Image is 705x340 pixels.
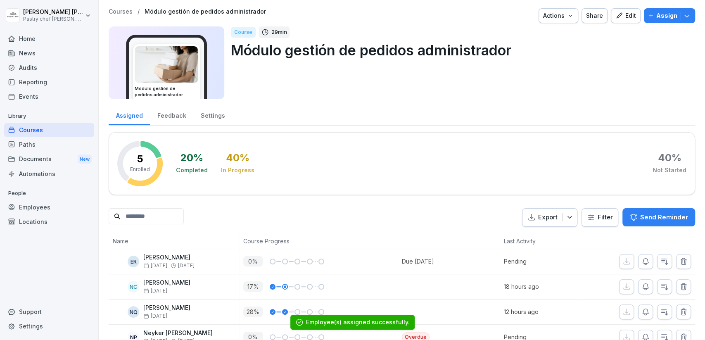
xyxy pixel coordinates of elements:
p: / [138,8,140,15]
a: Settings [4,319,94,333]
p: Assign [656,11,677,20]
button: Filter [582,209,618,226]
div: New [78,155,92,164]
span: [DATE] [143,288,167,294]
p: [PERSON_NAME] [143,254,195,261]
div: Filter [587,213,613,221]
p: Send Reminder [640,213,688,222]
p: 5 [137,154,143,164]
p: Name [113,237,235,245]
img: iaen9j96uzhvjmkazu9yscya.png [135,46,198,83]
div: 40 % [226,153,249,163]
div: NC [128,281,139,292]
p: Export [538,213,558,222]
div: Documents [4,152,94,167]
p: 18 hours ago [504,282,581,291]
span: [DATE] [143,263,167,269]
a: Locations [4,214,94,229]
a: Settings [193,104,232,125]
p: 17 % [243,281,263,292]
div: Actions [543,11,574,20]
p: Pending [504,257,581,266]
a: Courses [109,8,133,15]
p: People [4,187,94,200]
div: Employee(s) assigned successfully. [306,318,410,326]
button: Export [522,208,577,227]
p: 28 % [243,307,263,317]
a: Paths [4,137,94,152]
a: DocumentsNew [4,152,94,167]
a: News [4,46,94,60]
a: Audits [4,60,94,75]
p: [PERSON_NAME] [PERSON_NAME] [23,9,83,16]
button: Assign [644,8,695,23]
p: [PERSON_NAME] [143,279,190,286]
div: 20 % [180,153,203,163]
div: ER [128,256,139,267]
button: Edit [611,8,641,23]
span: [DATE] [178,263,195,269]
div: Due [DATE] [402,257,434,266]
button: Actions [539,8,578,23]
a: Employees [4,200,94,214]
p: 12 hours ago [504,307,581,316]
p: 29 min [271,28,287,36]
div: Edit [615,11,636,20]
div: Course [231,27,256,38]
div: Completed [176,166,208,174]
p: Pastry chef [PERSON_NAME] y Cocina gourmet [23,16,83,22]
a: Módulo gestión de pedidos administrador [145,8,266,15]
a: Home [4,31,94,46]
p: Neyker [PERSON_NAME] [143,330,213,337]
p: Last Activity [504,237,577,245]
a: Automations [4,166,94,181]
div: NQ [128,306,139,318]
div: Support [4,304,94,319]
div: In Progress [221,166,254,174]
div: Not Started [653,166,686,174]
p: Library [4,109,94,123]
a: Courses [4,123,94,137]
p: Course Progress [243,237,398,245]
div: Share [586,11,603,20]
button: Send Reminder [622,208,695,226]
span: [DATE] [143,313,167,319]
p: [PERSON_NAME] [143,304,190,311]
button: Share [582,8,608,23]
a: Events [4,89,94,104]
a: Feedback [150,104,193,125]
a: Reporting [4,75,94,89]
p: Enrolled [130,166,150,173]
a: Assigned [109,104,150,125]
div: 40 % [658,153,681,163]
p: Módulo gestión de pedidos administrador [231,40,688,61]
p: 0 % [243,256,263,266]
h3: Módulo gestión de pedidos administrador [135,86,198,98]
